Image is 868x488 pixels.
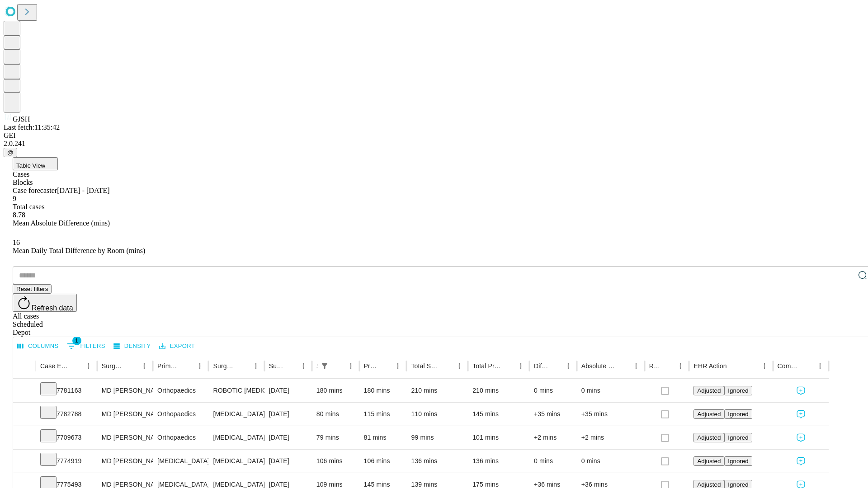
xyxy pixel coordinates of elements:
[18,454,31,469] button: Expand
[693,362,726,370] div: EHR Action
[724,433,752,442] button: Ignored
[364,403,402,426] div: 115 mins
[213,450,259,473] div: [MEDICAL_DATA]
[411,403,463,426] div: 110 mins
[534,450,572,473] div: 0 mins
[13,294,77,312] button: Refresh data
[728,434,748,441] span: Ignored
[157,339,197,353] button: Export
[581,362,616,370] div: Absolute Difference
[472,379,525,402] div: 210 mins
[697,387,721,394] span: Adjusted
[674,360,687,372] button: Menu
[724,456,752,466] button: Ignored
[693,409,724,419] button: Adjusted
[4,131,864,140] div: GEI
[13,247,145,254] span: Mean Daily Total Difference by Room (mins)
[379,360,392,372] button: Sort
[18,407,31,422] button: Expand
[392,360,404,372] button: Menu
[237,360,250,372] button: Sort
[534,362,548,370] div: Difference
[18,383,31,399] button: Expand
[581,450,640,473] div: 0 mins
[13,203,44,211] span: Total cases
[758,360,771,372] button: Menu
[57,187,109,194] span: [DATE] - [DATE]
[630,360,642,372] button: Menu
[13,219,110,227] span: Mean Absolute Difference (mins)
[318,360,331,372] div: 1 active filter
[16,162,45,169] span: Table View
[724,386,752,395] button: Ignored
[364,379,402,402] div: 180 mins
[65,339,108,353] button: Show filters
[269,362,283,370] div: Surgery Date
[7,149,14,156] span: @
[102,450,148,473] div: MD [PERSON_NAME] E Md
[125,360,138,372] button: Sort
[728,411,748,418] span: Ignored
[157,362,180,370] div: Primary Service
[778,362,800,370] div: Comments
[213,379,259,402] div: ROBOTIC [MEDICAL_DATA] KNEE TOTAL
[728,481,748,488] span: Ignored
[411,426,463,449] div: 99 mins
[697,434,721,441] span: Adjusted
[102,426,148,449] div: MD [PERSON_NAME] [PERSON_NAME] Md
[728,458,748,465] span: Ignored
[13,239,20,246] span: 16
[13,284,52,294] button: Reset filters
[4,123,60,131] span: Last fetch: 11:35:42
[297,360,310,372] button: Menu
[181,360,193,372] button: Sort
[472,362,501,370] div: Total Predicted Duration
[514,360,527,372] button: Menu
[70,360,82,372] button: Sort
[472,403,525,426] div: 145 mins
[13,115,30,123] span: GJSH
[157,426,204,449] div: Orthopaedics
[549,360,562,372] button: Sort
[661,360,674,372] button: Sort
[18,430,31,446] button: Expand
[16,286,48,292] span: Reset filters
[40,362,69,370] div: Case Epic Id
[693,386,724,395] button: Adjusted
[102,379,148,402] div: MD [PERSON_NAME] [PERSON_NAME] Md
[316,426,355,449] div: 79 mins
[534,426,572,449] div: +2 mins
[364,450,402,473] div: 106 mins
[102,362,124,370] div: Surgeon Name
[13,187,57,194] span: Case forecaster
[693,456,724,466] button: Adjusted
[534,379,572,402] div: 0 mins
[213,426,259,449] div: [MEDICAL_DATA] WITH [MEDICAL_DATA] REPAIR
[411,362,439,370] div: Total Scheduled Duration
[13,211,25,219] span: 8.78
[32,304,73,312] span: Refresh data
[157,403,204,426] div: Orthopaedics
[13,157,58,170] button: Table View
[4,148,17,157] button: @
[728,360,741,372] button: Sort
[728,387,748,394] span: Ignored
[581,426,640,449] div: +2 mins
[364,426,402,449] div: 81 mins
[15,339,61,353] button: Select columns
[213,362,236,370] div: Surgery Name
[697,458,721,465] span: Adjusted
[814,360,826,372] button: Menu
[697,411,721,418] span: Adjusted
[250,360,262,372] button: Menu
[102,403,148,426] div: MD [PERSON_NAME] [PERSON_NAME] Md
[472,450,525,473] div: 136 mins
[213,403,259,426] div: [MEDICAL_DATA] [MEDICAL_DATA]
[157,450,204,473] div: [MEDICAL_DATA]
[4,140,864,148] div: 2.0.241
[344,360,357,372] button: Menu
[534,403,572,426] div: +35 mins
[40,426,93,449] div: 7709673
[697,481,721,488] span: Adjusted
